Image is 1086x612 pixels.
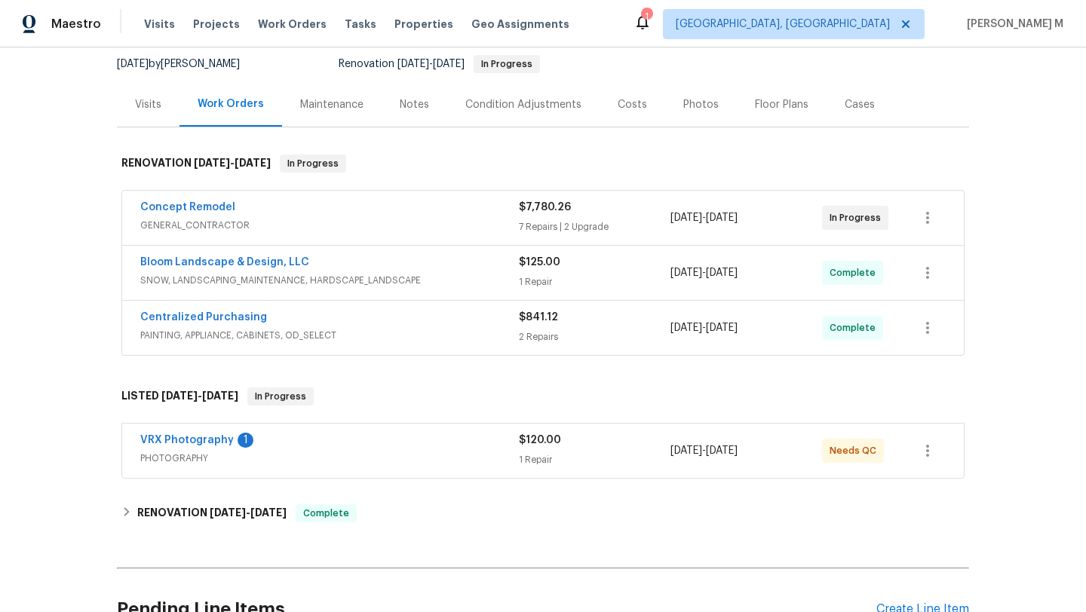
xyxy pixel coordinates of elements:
[238,433,253,448] div: 1
[140,273,519,288] span: SNOW, LANDSCAPING_MAINTENANCE, HARDSCAPE_LANDSCAPE
[161,390,238,401] span: -
[51,17,101,32] span: Maestro
[755,97,808,112] div: Floor Plans
[144,17,175,32] span: Visits
[117,59,149,69] span: [DATE]
[519,257,560,268] span: $125.00
[683,97,719,112] div: Photos
[300,97,364,112] div: Maintenance
[519,329,670,344] div: 2 Repairs
[117,372,969,421] div: LISTED [DATE]-[DATE]In Progress
[670,445,702,456] span: [DATE]
[830,210,887,225] span: In Progress
[250,507,287,518] span: [DATE]
[465,97,581,112] div: Condition Adjustments
[258,17,327,32] span: Work Orders
[339,59,540,69] span: Renovation
[706,268,738,278] span: [DATE]
[117,495,969,531] div: RENOVATION [DATE]-[DATE]Complete
[397,59,465,69] span: -
[140,257,309,268] a: Bloom Landscape & Design, LLC
[210,507,246,518] span: [DATE]
[519,202,571,213] span: $7,780.26
[670,323,702,333] span: [DATE]
[641,9,652,24] div: 1
[161,390,198,401] span: [DATE]
[676,17,890,32] span: [GEOGRAPHIC_DATA], [GEOGRAPHIC_DATA]
[210,507,287,518] span: -
[519,435,561,445] span: $120.00
[121,155,271,173] h6: RENOVATION
[670,265,738,280] span: -
[117,55,258,73] div: by [PERSON_NAME]
[830,265,882,280] span: Complete
[670,213,702,223] span: [DATE]
[117,139,969,188] div: RENOVATION [DATE]-[DATE]In Progress
[140,312,267,323] a: Centralized Purchasing
[961,17,1063,32] span: [PERSON_NAME] M
[618,97,647,112] div: Costs
[670,210,738,225] span: -
[140,202,235,213] a: Concept Remodel
[400,97,429,112] div: Notes
[140,435,234,445] a: VRX Photography
[670,443,738,458] span: -
[194,158,230,168] span: [DATE]
[519,452,670,467] div: 1 Repair
[706,213,738,223] span: [DATE]
[121,387,238,405] h6: LISTED
[706,323,738,333] span: [DATE]
[519,219,670,234] div: 7 Repairs | 2 Upgrade
[433,59,465,69] span: [DATE]
[670,320,738,335] span: -
[194,158,271,168] span: -
[519,274,670,289] div: 1 Repair
[345,19,376,29] span: Tasks
[394,17,453,32] span: Properties
[830,320,882,335] span: Complete
[140,218,519,233] span: GENERAL_CONTRACTOR
[281,156,345,171] span: In Progress
[519,312,558,323] span: $841.12
[830,443,882,458] span: Needs QC
[193,17,240,32] span: Projects
[140,451,519,466] span: PHOTOGRAPHY
[475,60,538,69] span: In Progress
[397,59,429,69] span: [DATE]
[471,17,569,32] span: Geo Assignments
[297,506,355,521] span: Complete
[670,268,702,278] span: [DATE]
[135,97,161,112] div: Visits
[137,504,287,522] h6: RENOVATION
[706,445,738,456] span: [DATE]
[140,328,519,343] span: PAINTING, APPLIANCE, CABINETS, OD_SELECT
[198,96,264,112] div: Work Orders
[235,158,271,168] span: [DATE]
[202,390,238,401] span: [DATE]
[249,389,312,404] span: In Progress
[845,97,875,112] div: Cases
